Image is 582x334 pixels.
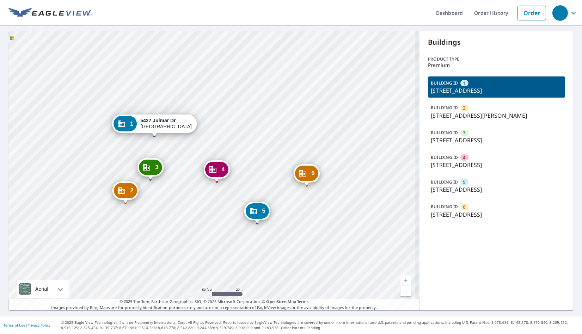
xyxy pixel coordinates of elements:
div: Dropped pin, building 2, Commercial property, 1541 Linneman Rd Cincinnati, OH 45238 [112,181,139,203]
a: Terms of Use [4,323,25,328]
span: 3 [463,129,466,136]
p: BUILDING ID [431,130,458,136]
p: Buildings [428,37,565,48]
p: BUILDING ID [431,105,458,111]
span: 1 [463,80,466,87]
p: [STREET_ADDRESS] [431,86,562,95]
a: Current Level 19, Zoom In [400,275,411,286]
div: Dropped pin, building 5, Commercial property, 5425 Julmar Dr Cincinnati, OH 45238 [244,202,270,224]
div: Dropped pin, building 4, Commercial property, 5427 Julmar Dr Cincinnati, OH 45238 [204,160,230,182]
span: 2 [130,188,134,193]
span: 2 [463,105,466,111]
span: 4 [463,154,466,161]
p: [STREET_ADDRESS] [431,210,562,219]
div: Dropped pin, building 1, Commercial property, 5427 Julmar Dr Cincinnati, OH 45238 [112,115,197,136]
p: Images provided by Bing Maps are for property identification purposes only and are not a represen... [8,299,419,310]
p: © 2025 Eagle View Technologies, Inc. and Pictometry International Corp. All Rights Reserved. Repo... [61,320,578,330]
span: 5 [463,179,466,186]
span: 3 [155,165,159,170]
p: [STREET_ADDRESS] [431,185,562,194]
div: Dropped pin, building 3, Commercial property, 5427 Julmar Dr Cincinnati, OH 45238 [137,158,164,180]
span: © 2025 TomTom, Earthstar Geographics SIO, © 2025 Microsoft Corporation, © [120,299,309,305]
p: BUILDING ID [431,80,458,86]
a: Order [517,6,546,20]
div: [GEOGRAPHIC_DATA] [140,118,192,130]
div: Dropped pin, building 6, Commercial property, 5425 Julmar Dr Cincinnati, OH 45238 [294,164,320,186]
strong: 5427 Julmar Dr [140,118,176,123]
a: OpenStreetMap [266,299,296,304]
p: [STREET_ADDRESS] [431,161,562,169]
p: BUILDING ID [431,179,458,185]
p: Premium [428,62,565,68]
div: Aerial [33,280,50,298]
p: [STREET_ADDRESS] [431,136,562,144]
span: 1 [130,121,133,126]
p: | [4,323,50,327]
span: 6 [463,204,466,210]
div: Aerial [17,280,69,298]
p: [STREET_ADDRESS][PERSON_NAME] [431,111,562,120]
p: BUILDING ID [431,204,458,210]
p: Product type [428,56,565,62]
span: 5 [262,208,265,214]
img: EV Logo [8,8,92,18]
span: 6 [312,171,315,176]
span: 4 [222,167,225,172]
a: Current Level 19, Zoom Out [400,286,411,296]
a: Privacy Policy [27,323,50,328]
p: BUILDING ID [431,154,458,160]
a: Terms [297,299,309,304]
